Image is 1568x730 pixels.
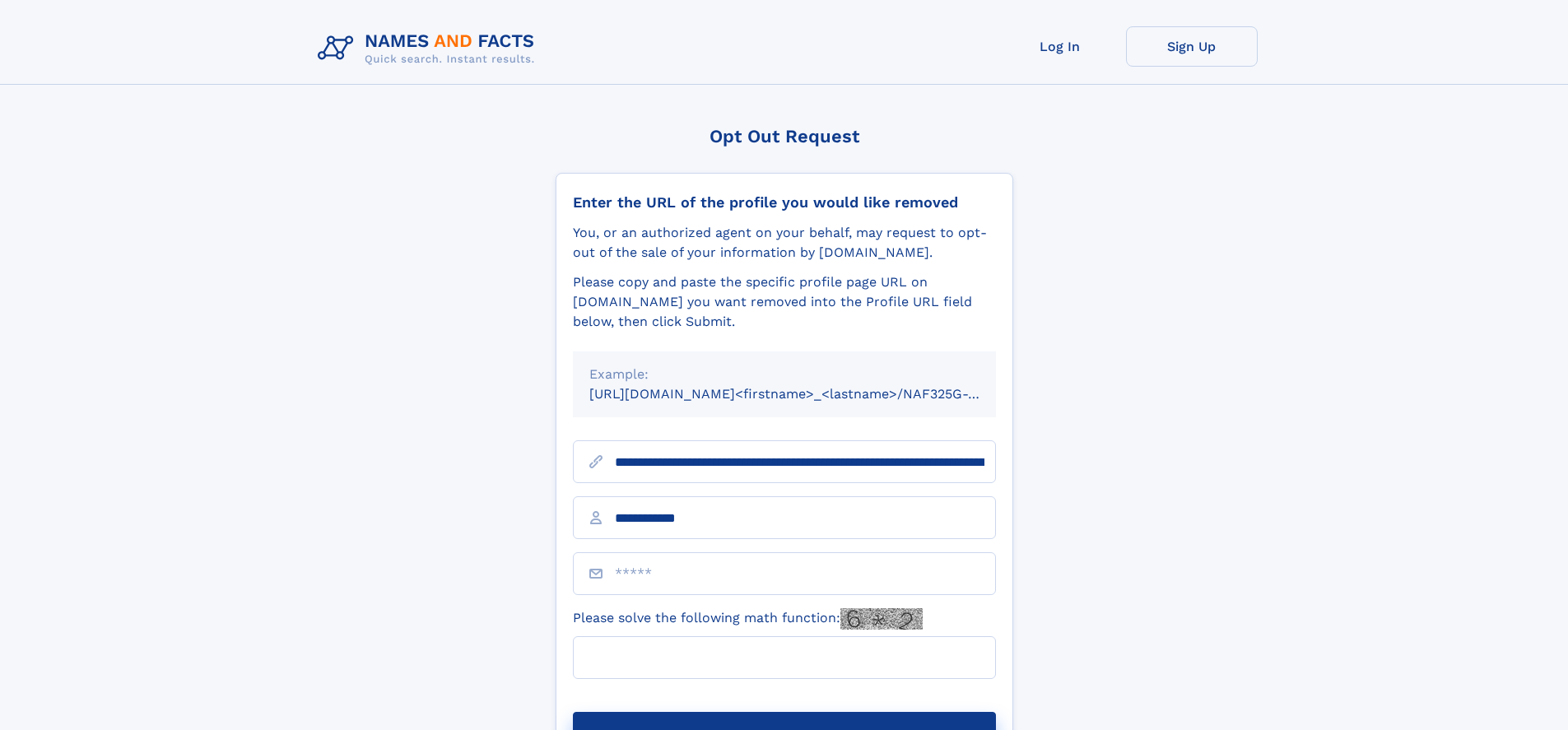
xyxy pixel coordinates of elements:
label: Please solve the following math function: [573,608,923,630]
div: You, or an authorized agent on your behalf, may request to opt-out of the sale of your informatio... [573,223,996,263]
a: Sign Up [1126,26,1258,67]
div: Enter the URL of the profile you would like removed [573,193,996,212]
img: Logo Names and Facts [311,26,548,71]
div: Please copy and paste the specific profile page URL on [DOMAIN_NAME] you want removed into the Pr... [573,272,996,332]
div: Opt Out Request [556,126,1013,146]
small: [URL][DOMAIN_NAME]<firstname>_<lastname>/NAF325G-xxxxxxxx [589,386,1027,402]
div: Example: [589,365,979,384]
a: Log In [994,26,1126,67]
